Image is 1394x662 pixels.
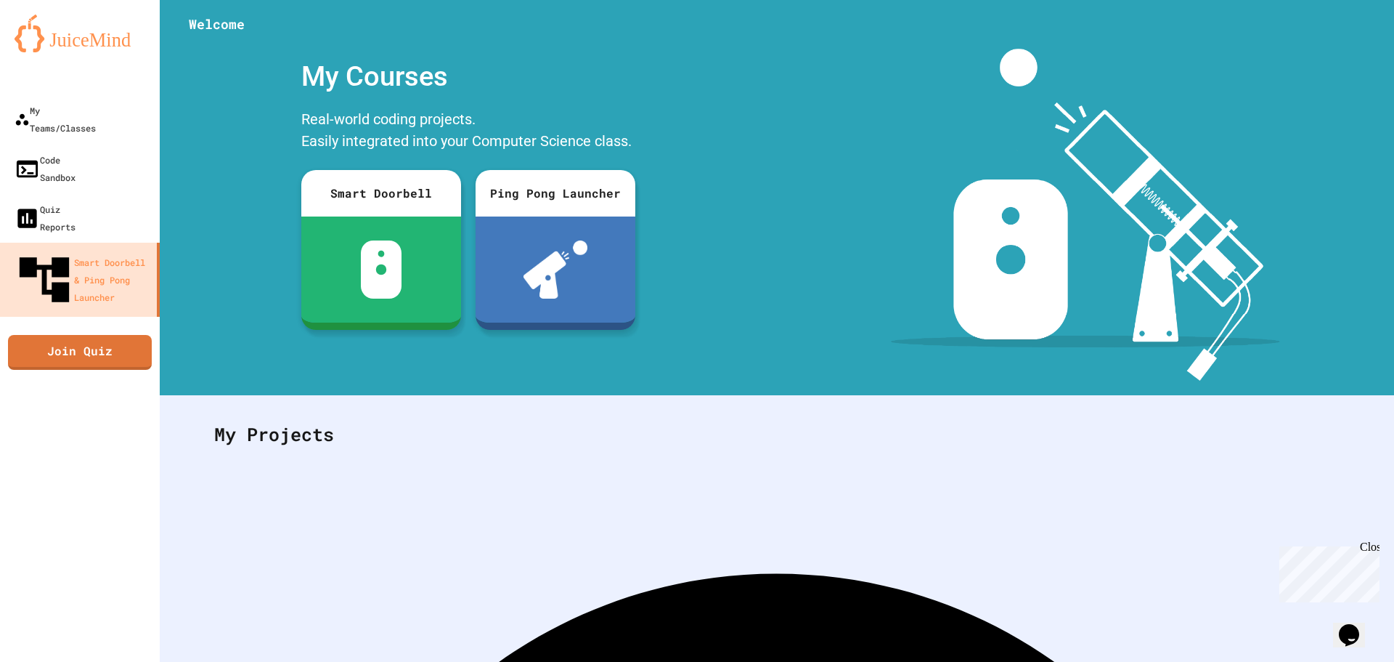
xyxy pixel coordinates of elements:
[476,170,635,217] div: Ping Pong Launcher
[15,15,145,52] img: logo-orange.svg
[1333,604,1379,647] iframe: chat widget
[361,241,402,299] img: sdb-white.svg
[891,49,1280,381] img: banner-image-my-projects.png
[523,241,588,299] img: ppl-with-ball.png
[294,105,643,159] div: Real-world coding projects. Easily integrated into your Computer Science class.
[6,6,100,92] div: Chat with us now!Close
[1273,541,1379,602] iframe: chat widget
[15,201,76,235] div: Quiz Reports
[15,151,76,186] div: Code Sandbox
[8,335,152,370] a: Join Quiz
[200,406,1354,463] div: My Projects
[15,102,96,137] div: My Teams/Classes
[301,170,461,217] div: Smart Doorbell
[294,49,643,105] div: My Courses
[15,250,151,310] div: Smart Doorbell & Ping Pong Launcher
